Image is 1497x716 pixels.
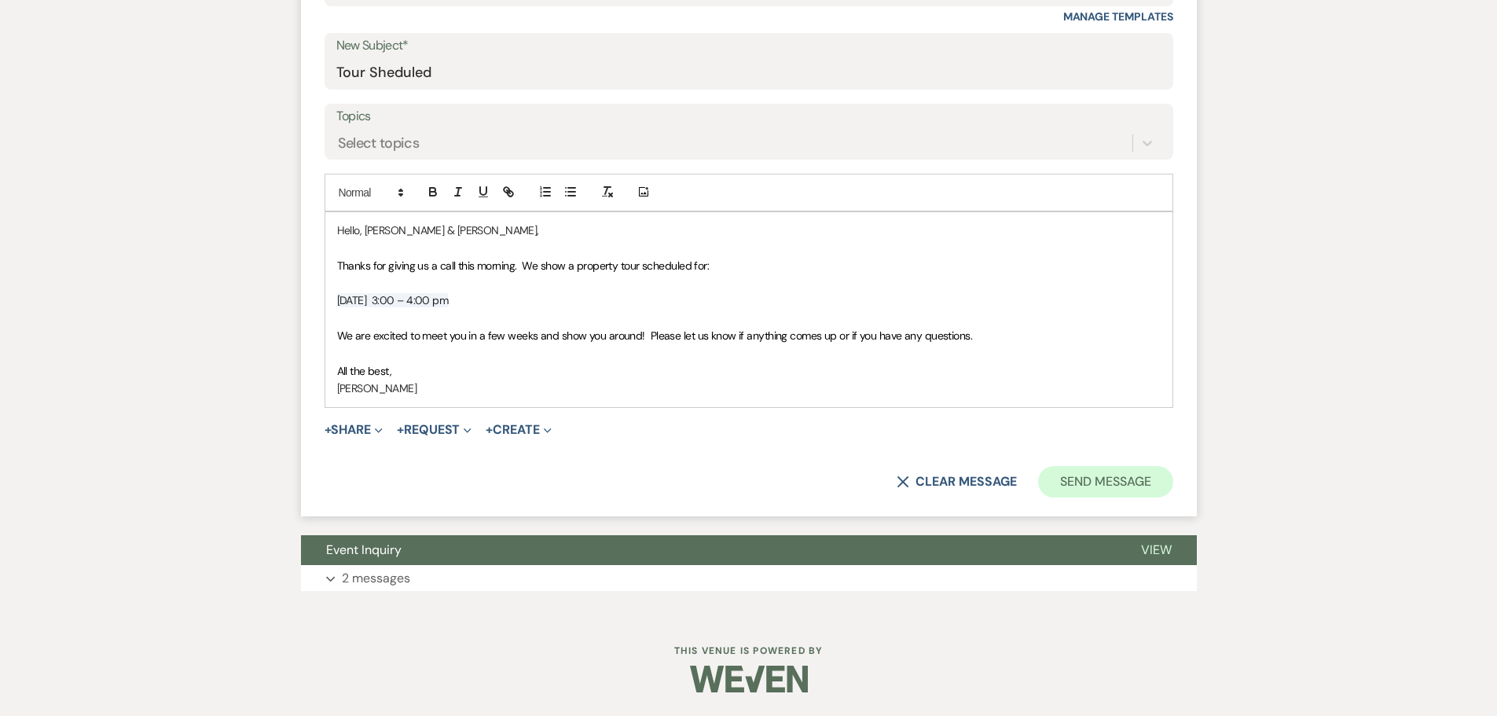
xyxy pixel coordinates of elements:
a: Manage Templates [1063,9,1173,24]
span: View [1141,542,1172,558]
span: [DATE] 3:00 – 4:00 pm [337,293,449,307]
span: We are excited to meet you in a few weeks and show you around! Please let us know if anything com... [337,329,973,343]
span: + [325,424,332,436]
img: Weven Logo [690,652,808,707]
button: Event Inquiry [301,535,1116,565]
span: Thanks for giving us a call this morning. We show a property tour scheduled for: [337,259,710,273]
div: Select topics [338,132,420,153]
span: All the best, [337,364,392,378]
span: + [397,424,404,436]
label: Topics [336,105,1161,128]
button: View [1116,535,1197,565]
span: + [486,424,493,436]
p: 2 messages [342,568,410,589]
button: 2 messages [301,565,1197,592]
label: New Subject* [336,35,1161,57]
p: [PERSON_NAME] [337,380,1161,397]
button: Request [397,424,471,436]
span: Event Inquiry [326,542,402,558]
button: Send Message [1038,466,1172,498]
button: Create [486,424,551,436]
button: Share [325,424,383,436]
p: Hello, [PERSON_NAME] & [PERSON_NAME], [337,222,1161,239]
button: Clear message [897,475,1016,488]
